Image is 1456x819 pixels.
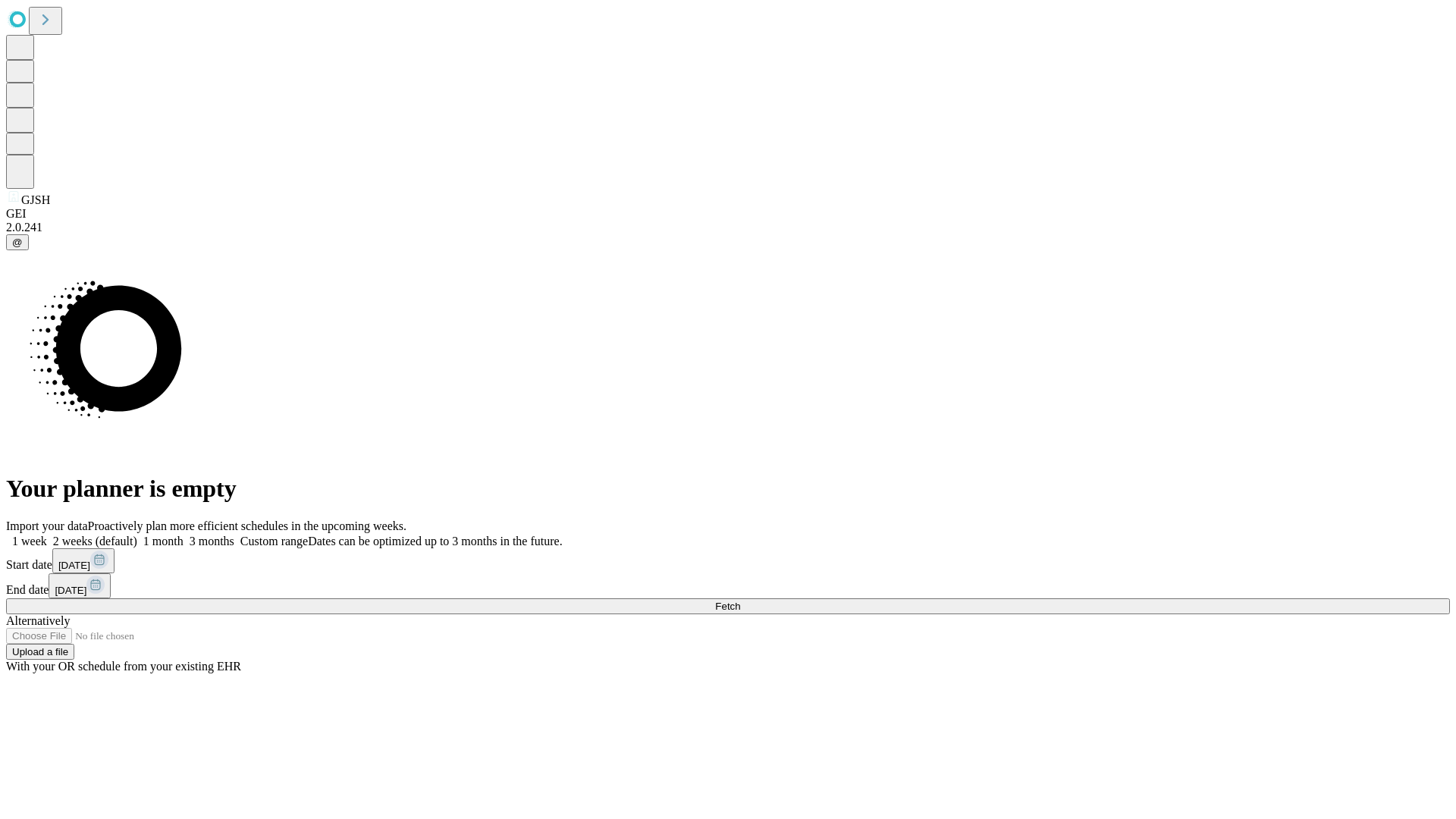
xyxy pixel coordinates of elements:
span: Proactively plan more efficient schedules in the upcoming weeks. [88,519,406,532]
button: [DATE] [49,573,111,598]
span: [DATE] [58,560,90,571]
span: Import your data [6,519,88,532]
span: [DATE] [55,585,86,596]
button: @ [6,234,29,250]
span: @ [12,237,23,248]
div: GEI [6,207,1450,221]
span: 1 week [12,535,47,548]
span: 2 weeks (default) [53,535,137,548]
div: End date [6,573,1450,598]
button: Upload a file [6,644,74,660]
div: Start date [6,548,1450,573]
button: [DATE] [52,548,115,573]
h1: Your planner is empty [6,475,1450,503]
button: Fetch [6,598,1450,614]
span: Alternatively [6,614,70,627]
span: Fetch [715,601,740,612]
span: GJSH [21,193,50,206]
span: Custom range [240,535,308,548]
span: 1 month [143,535,184,548]
div: 2.0.241 [6,221,1450,234]
span: 3 months [190,535,234,548]
span: Dates can be optimized up to 3 months in the future. [308,535,562,548]
span: With your OR schedule from your existing EHR [6,660,241,673]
